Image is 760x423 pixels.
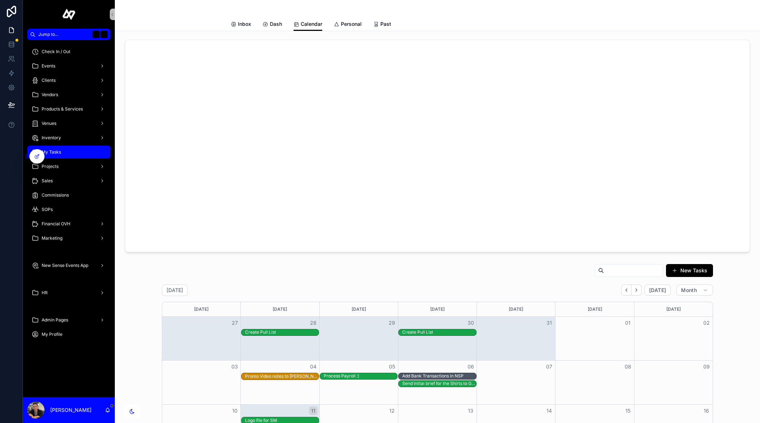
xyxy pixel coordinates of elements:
a: Clients [27,74,111,87]
span: Commissions [42,192,69,198]
button: 27 [230,319,239,327]
a: Inbox [231,18,251,32]
span: Clients [42,77,56,83]
button: [DATE] [644,285,671,296]
button: 07 [545,362,554,371]
div: Add Bank Transactions in NSP [402,373,464,379]
button: 12 [388,406,396,415]
div: [DATE] [321,302,397,316]
button: 05 [388,362,396,371]
a: Commissions [27,189,111,202]
div: Create Pull List [402,329,433,335]
div: Send Initial brief for the Shirts to Giselle [402,381,476,386]
span: Personal [341,20,362,28]
span: Venues [42,121,56,126]
span: Admin Pages [42,317,68,323]
span: SOPs [42,207,53,212]
span: Jump to... [38,32,90,37]
a: Dash [263,18,282,32]
a: Venues [27,117,111,130]
button: 02 [702,319,711,327]
button: Back [621,285,632,296]
div: Create Pull List [245,329,276,335]
a: New Sense Events App [27,259,111,272]
div: [DATE] [635,302,712,316]
div: [DATE] [399,302,475,316]
div: [DATE] [163,302,239,316]
span: Check In / Out [42,49,70,55]
a: SOPs [27,203,111,216]
button: Month [676,285,713,296]
button: 03 [230,362,239,371]
span: Vendors [42,92,58,98]
button: 29 [388,319,396,327]
span: Sales [42,178,53,184]
span: Past [380,20,391,28]
button: 28 [309,319,318,327]
a: My Tasks [27,146,111,159]
span: Calendar [301,20,322,28]
div: Process Payroll :) [324,373,359,379]
a: Marketing [27,232,111,245]
a: Projects [27,160,111,173]
div: [DATE] [478,302,554,316]
button: 15 [624,406,632,415]
span: New Sense Events App [42,263,88,268]
span: K [101,32,107,37]
a: Events [27,60,111,72]
h2: [DATE] [166,287,183,294]
a: Sales [27,174,111,187]
a: HR [27,286,111,299]
button: 06 [466,362,475,371]
span: Dash [270,20,282,28]
a: Check In / Out [27,45,111,58]
button: 04 [309,362,318,371]
button: 13 [466,406,475,415]
button: 30 [466,319,475,327]
button: 10 [230,406,239,415]
span: Events [42,63,55,69]
button: 11 [309,406,318,415]
div: [DATE] [242,302,318,316]
div: Promo Video notes to greg [245,373,319,380]
span: Inventory [42,135,61,141]
button: 16 [702,406,711,415]
a: Inventory [27,131,111,144]
a: Financial OVH [27,217,111,230]
a: Vendors [27,88,111,101]
span: Marketing [42,235,62,241]
button: Jump to...K [27,29,111,40]
span: Products & Services [42,106,83,112]
button: 08 [624,362,632,371]
div: Promo Video notes to [PERSON_NAME] [245,373,319,379]
div: Send Initial brief for the Shirts to Giselle [402,380,476,387]
div: scrollable content [23,40,115,350]
span: Month [681,287,697,293]
img: App logo [62,9,76,20]
span: Financial OVH [42,221,70,227]
a: Products & Services [27,103,111,116]
button: New Tasks [666,264,713,277]
span: My Profile [42,332,62,337]
button: 01 [624,319,632,327]
a: Calendar [294,18,322,31]
a: Past [373,18,391,32]
a: Admin Pages [27,314,111,326]
a: My Profile [27,328,111,341]
span: Projects [42,164,58,169]
span: HR [42,290,48,296]
button: 09 [702,362,711,371]
button: 14 [545,406,554,415]
span: Inbox [238,20,251,28]
button: 31 [545,319,554,327]
p: [PERSON_NAME] [50,406,92,414]
a: Personal [334,18,362,32]
span: [DATE] [649,287,666,293]
button: Next [632,285,642,296]
div: [DATE] [557,302,633,316]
